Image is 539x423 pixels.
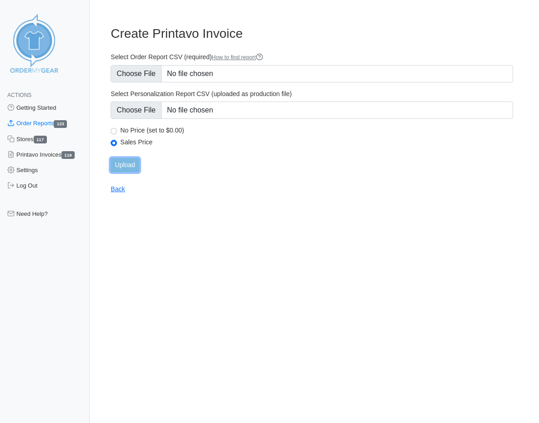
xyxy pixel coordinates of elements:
[111,90,513,98] label: Select Personalization Report CSV (uploaded as production file)
[111,185,125,193] a: Back
[120,126,513,134] label: No Price (set to $0.00)
[34,136,47,143] span: 117
[111,53,513,61] label: Select Order Report CSV (required)
[54,120,67,128] span: 123
[212,54,263,61] a: How to find report
[111,26,513,41] h3: Create Printavo Invoice
[61,151,75,159] span: 119
[111,158,139,172] input: Upload
[120,138,513,146] label: Sales Price
[7,92,31,98] span: Actions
